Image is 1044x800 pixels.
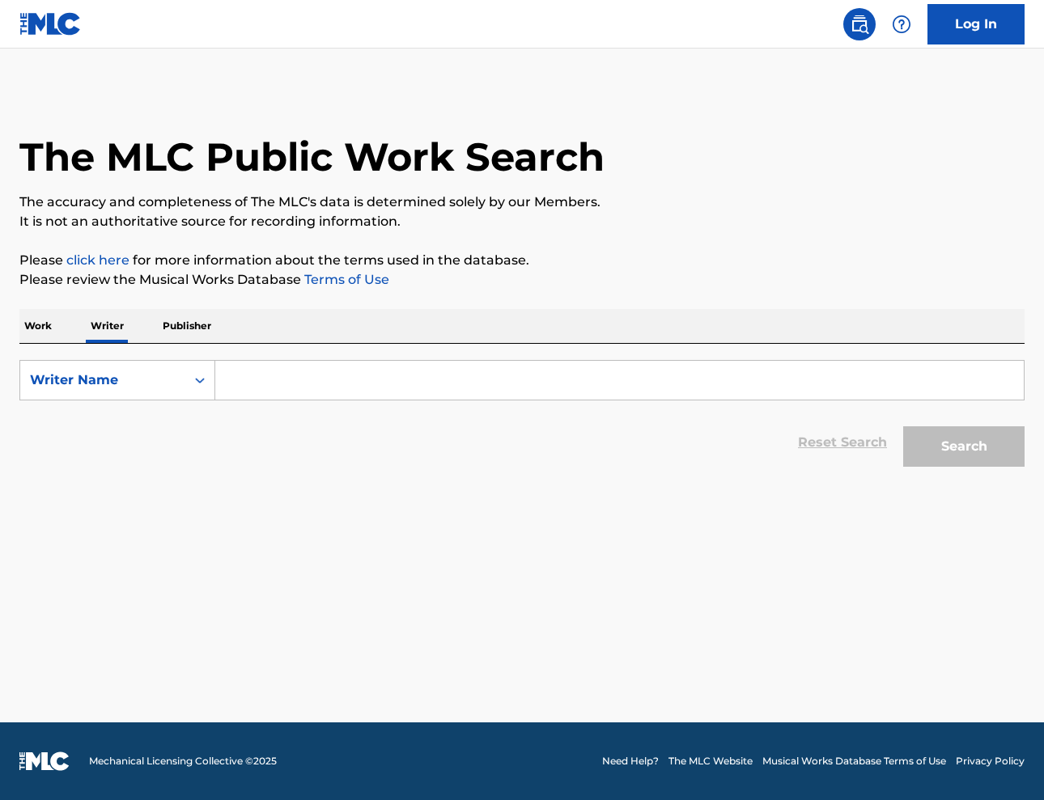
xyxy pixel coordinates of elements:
[86,309,129,343] p: Writer
[19,270,1025,290] p: Please review the Musical Works Database
[892,15,911,34] img: help
[19,12,82,36] img: MLC Logo
[19,751,70,771] img: logo
[19,309,57,343] p: Work
[850,15,869,34] img: search
[89,754,277,768] span: Mechanical Licensing Collective © 2025
[843,8,876,40] a: Public Search
[158,309,216,343] p: Publisher
[19,193,1025,212] p: The accuracy and completeness of The MLC's data is determined solely by our Members.
[19,360,1025,475] form: Search Form
[19,251,1025,270] p: Please for more information about the terms used in the database.
[19,212,1025,231] p: It is not an authoritative source for recording information.
[762,754,946,768] a: Musical Works Database Terms of Use
[602,754,659,768] a: Need Help?
[301,272,389,287] a: Terms of Use
[885,8,918,40] div: Help
[927,4,1025,44] a: Log In
[19,133,605,181] h1: The MLC Public Work Search
[66,252,129,268] a: click here
[30,370,176,390] div: Writer Name
[956,754,1025,768] a: Privacy Policy
[668,754,753,768] a: The MLC Website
